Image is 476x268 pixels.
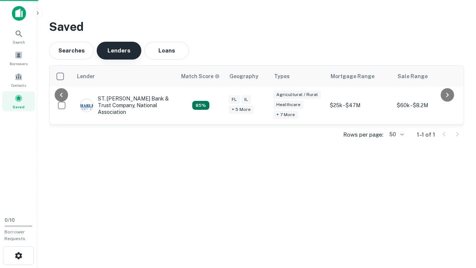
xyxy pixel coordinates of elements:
[10,61,28,67] span: Borrowers
[225,66,270,87] th: Geography
[13,39,25,45] span: Search
[331,72,374,81] div: Mortgage Range
[181,72,220,80] div: Capitalize uses an advanced AI algorithm to match your search with the best lender. The match sco...
[49,18,464,36] h3: Saved
[80,95,169,116] div: ST. [PERSON_NAME] Bank & Trust Company, National Association
[417,130,435,139] p: 1–1 of 1
[4,229,25,241] span: Borrower Requests
[177,66,225,87] th: Capitalize uses an advanced AI algorithm to match your search with the best lender. The match sco...
[326,87,393,124] td: $25k - $47M
[12,6,26,21] img: capitalize-icon.png
[144,42,189,60] button: Loans
[2,26,35,47] a: Search
[2,48,35,68] a: Borrowers
[77,72,95,81] div: Lender
[393,66,460,87] th: Sale Range
[229,72,258,81] div: Geography
[73,66,177,87] th: Lender
[192,101,209,110] div: Capitalize uses an advanced AI algorithm to match your search with the best lender. The match sco...
[4,217,15,223] span: 0 / 10
[11,82,26,88] span: Contacts
[80,99,93,112] img: picture
[343,130,383,139] p: Rows per page:
[398,72,428,81] div: Sale Range
[13,104,25,110] span: Saved
[229,105,254,114] div: + 5 more
[181,72,218,80] h6: Match Score
[439,208,476,244] iframe: Chat Widget
[386,129,405,140] div: 50
[229,95,240,104] div: FL
[2,91,35,111] a: Saved
[241,95,251,104] div: IL
[273,111,298,119] div: + 7 more
[274,72,290,81] div: Types
[270,66,326,87] th: Types
[393,87,460,124] td: $60k - $8.2M
[49,42,94,60] button: Searches
[97,42,141,60] button: Lenders
[326,66,393,87] th: Mortgage Range
[273,100,303,109] div: Healthcare
[273,90,321,99] div: Agricultural / Rural
[2,70,35,90] a: Contacts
